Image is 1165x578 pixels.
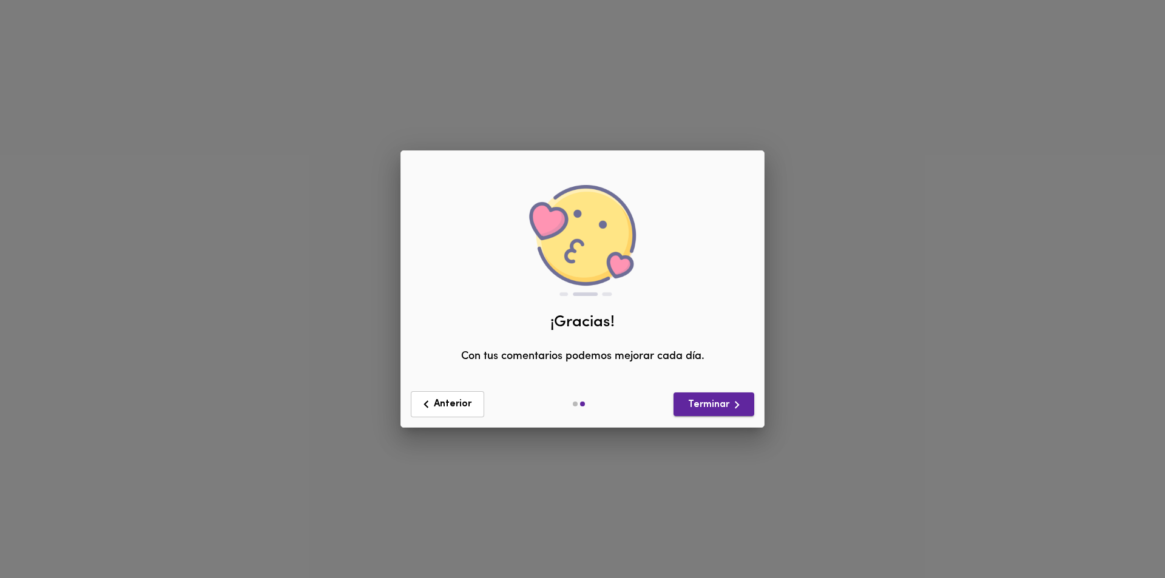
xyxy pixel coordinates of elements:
span: Terminar [683,397,745,412]
img: love.png [528,186,637,296]
div: ¡Gracias! [410,312,755,334]
button: Terminar [674,392,754,416]
iframe: Messagebird Livechat Widget [1095,508,1153,566]
button: Anterior [411,391,484,417]
div: Con tus comentarios podemos mejorar cada día. [410,154,755,365]
span: Anterior [419,397,476,412]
